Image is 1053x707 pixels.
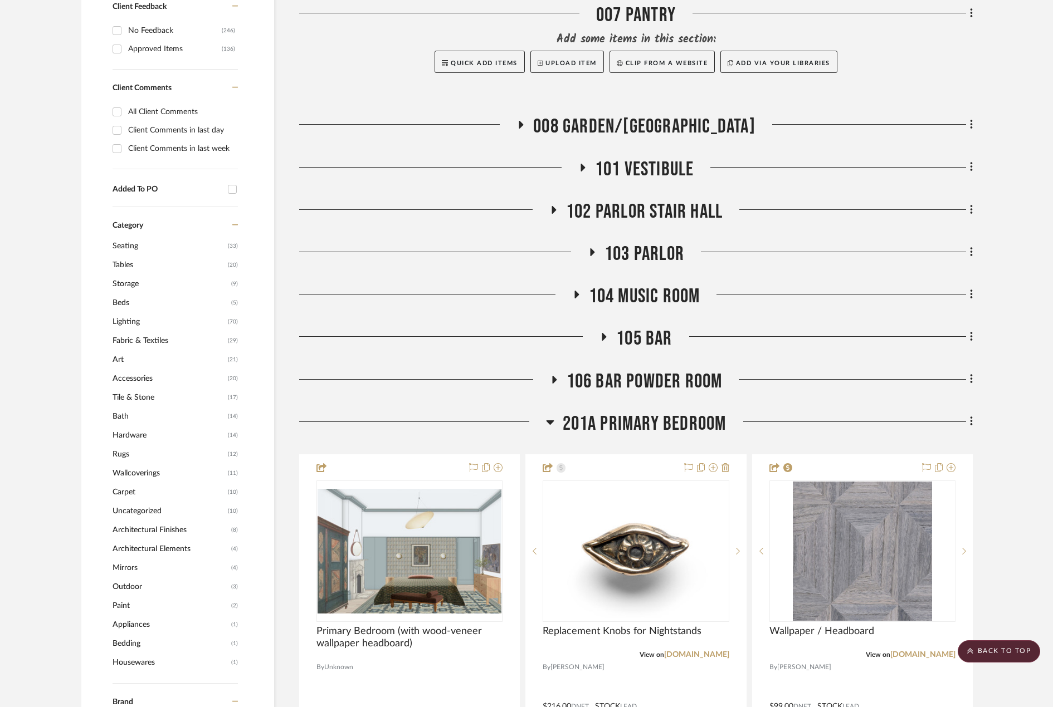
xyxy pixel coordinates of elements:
span: Seating [113,237,225,256]
span: 101 VESTIBULE [595,158,694,181]
div: All Client Comments [128,103,235,121]
span: (33) [228,237,238,255]
div: (246) [222,22,235,40]
div: Client Comments in last day [128,121,235,139]
span: Lighting [113,312,225,331]
span: (1) [231,635,238,652]
span: (1) [231,654,238,671]
div: No Feedback [128,22,222,40]
span: 104 MUSIC ROOM [589,284,700,308]
div: 0 [543,481,728,621]
span: 105 BAR [616,327,672,351]
a: [DOMAIN_NAME] [890,651,955,659]
span: (8) [231,521,238,539]
img: Primary Bedroom (with wood-veneer wallpaper headboard) [318,489,501,613]
button: Clip from a website [610,51,715,73]
span: (17) [228,389,238,406]
span: Wallpaper / Headboard [769,625,874,637]
button: Add via your libraries [720,51,837,73]
span: (14) [228,426,238,444]
span: Category [113,221,143,230]
span: Paint [113,596,228,615]
span: (12) [228,445,238,463]
span: Brand [113,698,133,706]
span: By [769,662,777,672]
span: (70) [228,313,238,331]
span: View on [866,651,890,658]
span: Client Comments [113,84,172,92]
span: Hardware [113,426,225,445]
span: (1) [231,616,238,634]
span: Bath [113,407,225,426]
span: Art [113,350,225,369]
span: Primary Bedroom (with wood-veneer wallpaper headboard) [316,625,503,650]
span: Accessories [113,369,225,388]
span: Mirrors [113,558,228,577]
span: (3) [231,578,238,596]
span: (5) [231,294,238,312]
span: (20) [228,256,238,274]
span: (10) [228,483,238,501]
scroll-to-top-button: BACK TO TOP [958,640,1040,662]
button: Quick Add Items [435,51,525,73]
span: (2) [231,597,238,615]
span: 201A PRIMARY BEDROOM [563,412,727,436]
span: Tables [113,256,225,274]
span: Architectural Elements [113,539,228,558]
span: 008 GARDEN/[GEOGRAPHIC_DATA] [533,115,755,139]
span: Rugs [113,445,225,464]
span: Unknown [324,662,353,672]
span: (11) [228,464,238,482]
a: [DOMAIN_NAME] [664,651,729,659]
div: Add some items in this section: [299,32,973,47]
span: [PERSON_NAME] [550,662,604,672]
span: Tile & Stone [113,388,225,407]
div: (136) [222,40,235,58]
span: Storage [113,274,228,293]
div: Client Comments in last week [128,140,235,158]
span: Wallcoverings [113,464,225,483]
span: Uncategorized [113,502,225,521]
span: Quick Add Items [451,60,518,66]
span: (29) [228,332,238,350]
span: (14) [228,407,238,425]
span: (21) [228,351,238,369]
span: 106 BAR POWDER ROOM [567,370,723,394]
div: Approved Items [128,40,222,58]
span: Appliances [113,615,228,634]
span: Bedding [113,634,228,653]
span: View on [640,651,664,658]
span: (10) [228,502,238,520]
span: 102 PARLOR STAIR HALL [566,200,723,224]
span: Fabric & Textiles [113,331,225,350]
span: Housewares [113,653,228,672]
span: By [543,662,550,672]
span: (20) [228,370,238,387]
button: Upload Item [530,51,604,73]
span: Client Feedback [113,3,167,11]
img: Wallpaper / Headboard [793,482,932,621]
span: (4) [231,540,238,558]
span: Replacement Knobs for Nightstands [543,625,701,637]
span: [PERSON_NAME] [777,662,831,672]
span: Beds [113,293,228,312]
span: (9) [231,275,238,293]
span: (4) [231,559,238,577]
span: By [316,662,324,672]
span: 103 PARLOR [604,242,684,266]
span: Architectural Finishes [113,521,228,539]
span: Outdoor [113,577,228,596]
span: Carpet [113,483,225,502]
div: Added To PO [113,185,222,194]
img: Replacement Knobs for Nightstands [549,482,723,621]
